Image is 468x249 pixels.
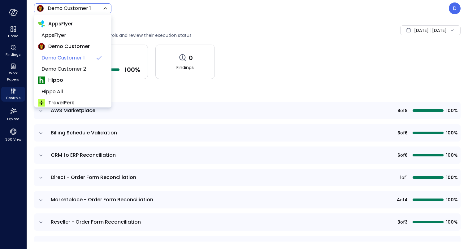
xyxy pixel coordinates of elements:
[48,20,73,28] span: AppsFlyer
[38,99,45,107] img: TravelPerk
[38,30,108,41] li: AppsFlyer
[48,43,90,50] span: Demo Customer
[38,86,108,97] li: Hippo All
[48,99,74,107] span: TravelPerk
[38,20,45,28] img: AppsFlyer
[38,63,108,75] li: Demo Customer 2
[41,54,93,62] span: Demo Customer 1
[41,65,103,73] span: Demo Customer 2
[38,43,45,50] img: Demo Customer
[41,32,103,39] span: AppsFlyer
[41,88,103,95] span: Hippo All
[38,52,108,63] li: Demo Customer 1
[38,76,45,84] img: Hippo
[48,76,63,84] span: Hippo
